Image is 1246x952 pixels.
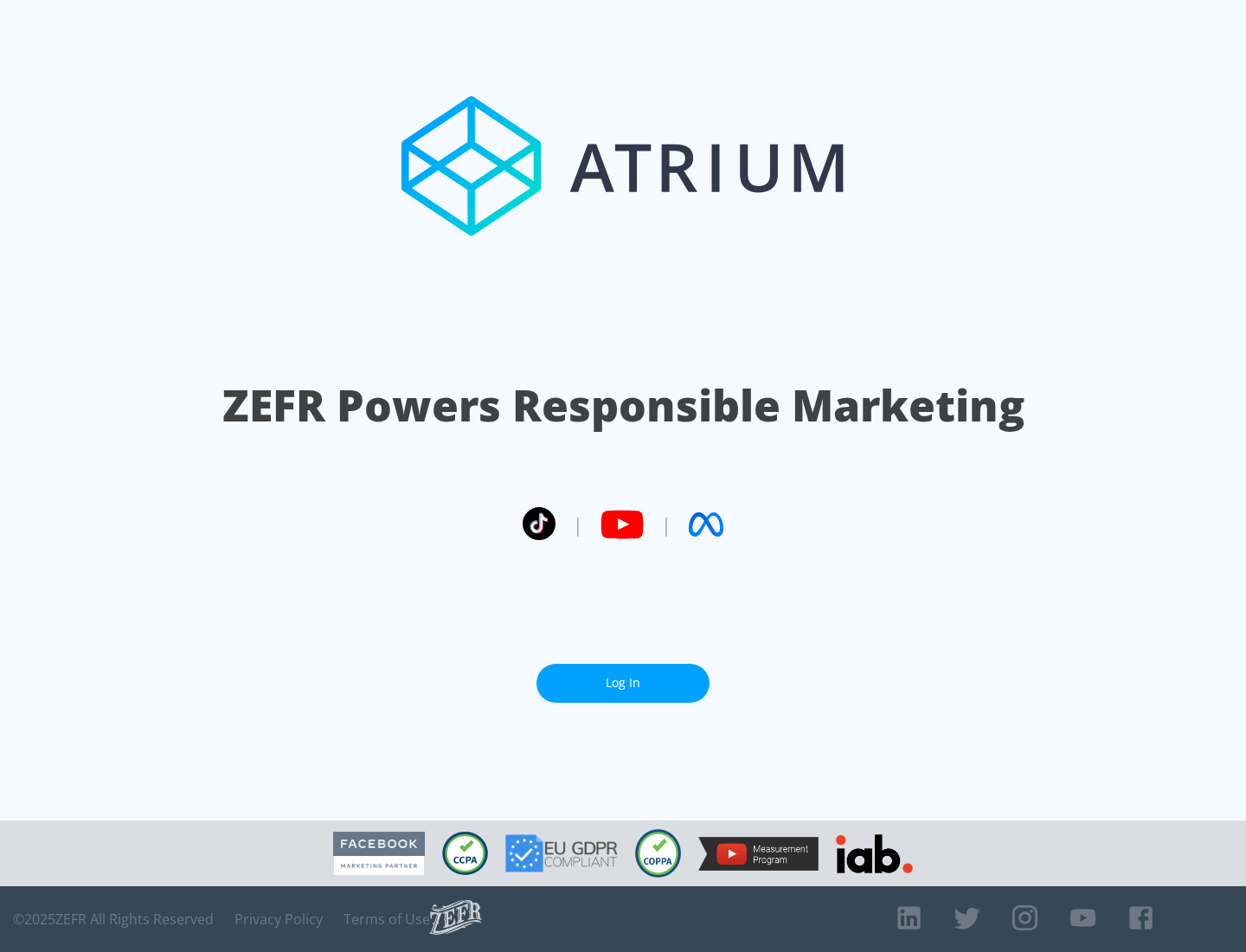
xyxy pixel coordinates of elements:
img: CCPA Compliant [442,832,488,875]
h1: ZEFR Powers Responsible Marketing [222,376,1024,435]
span: | [573,511,583,537]
a: Privacy Policy [234,910,323,928]
img: YouTube Measurement Program [698,837,819,871]
img: IAB [836,834,913,873]
span: © 2025 ZEFR All Rights Reserved [13,910,214,928]
img: Facebook Marketing Partner [333,832,425,876]
img: GDPR Compliant [505,834,618,872]
span: | [661,511,671,537]
img: COPPA Compliant [635,829,681,878]
a: Log In [536,664,710,703]
a: Terms of Use [344,910,430,928]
